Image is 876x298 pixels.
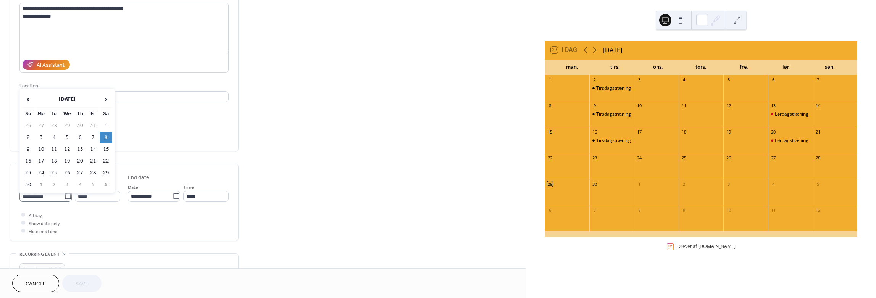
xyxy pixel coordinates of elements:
div: Tirsdagstræning [589,137,634,144]
div: søn. [808,60,851,75]
div: 4 [681,77,687,83]
td: 14 [87,144,99,155]
td: 29 [61,120,73,131]
div: 24 [636,155,642,161]
div: Lørdagstræning [768,111,813,118]
td: 21 [87,156,99,167]
div: 15 [547,129,553,135]
td: 18 [48,156,60,167]
span: Date [128,183,138,191]
div: ons. [637,60,679,75]
td: 24 [35,168,47,179]
span: Recurring event [19,250,60,258]
td: 9 [22,144,34,155]
div: 6 [547,207,553,213]
td: 16 [22,156,34,167]
div: 10 [726,207,731,213]
td: 2 [48,179,60,190]
td: 26 [22,120,34,131]
th: We [61,108,73,119]
div: 9 [681,207,687,213]
span: › [100,92,112,107]
td: 27 [35,120,47,131]
div: 27 [770,155,776,161]
div: 19 [726,129,731,135]
td: 23 [22,168,34,179]
a: [DOMAIN_NAME] [698,243,736,250]
td: 7 [87,132,99,143]
div: Lørdagstræning [768,137,813,144]
div: [DATE] [603,45,622,55]
div: 28 [815,155,821,161]
div: End date [128,174,149,182]
td: 1 [100,120,112,131]
div: 1 [547,77,553,83]
td: 8 [100,132,112,143]
div: 11 [681,103,687,109]
td: 12 [61,144,73,155]
div: 1 [636,181,642,187]
span: Show date only [29,219,60,227]
td: 13 [74,144,86,155]
div: 23 [592,155,597,161]
div: 5 [726,77,731,83]
div: 9 [592,103,597,109]
div: 11 [770,207,776,213]
td: 3 [35,132,47,143]
div: 22 [547,155,553,161]
div: 6 [770,77,776,83]
th: Mo [35,108,47,119]
div: 10 [636,103,642,109]
td: 11 [48,144,60,155]
div: 16 [592,129,597,135]
div: Lørdagstræning [775,111,808,118]
div: 17 [636,129,642,135]
div: 25 [681,155,687,161]
div: AI Assistant [37,61,65,69]
td: 6 [74,132,86,143]
span: Do not repeat [23,265,51,274]
td: 28 [48,120,60,131]
th: Fr [87,108,99,119]
div: Location [19,82,227,90]
span: Time [183,183,194,191]
div: 8 [636,207,642,213]
div: 29 [547,181,553,187]
span: Hide end time [29,227,58,235]
div: 14 [815,103,821,109]
td: 30 [22,179,34,190]
td: 29 [100,168,112,179]
th: Tu [48,108,60,119]
td: 3 [61,179,73,190]
th: Su [22,108,34,119]
div: 26 [726,155,731,161]
div: 12 [726,103,731,109]
div: 2 [681,181,687,187]
div: tors. [679,60,722,75]
button: AI Assistant [23,60,70,70]
div: 2 [592,77,597,83]
span: ‹ [23,92,34,107]
span: Cancel [26,280,46,288]
td: 6 [100,179,112,190]
div: Tirsdagstræning [596,111,631,118]
div: lør. [765,60,808,75]
td: 26 [61,168,73,179]
td: 2 [22,132,34,143]
td: 19 [61,156,73,167]
td: 28 [87,168,99,179]
td: 17 [35,156,47,167]
button: Cancel [12,275,59,292]
td: 30 [74,120,86,131]
div: 8 [547,103,553,109]
div: Tirsdagstræning [589,85,634,92]
td: 27 [74,168,86,179]
td: 1 [35,179,47,190]
div: 18 [681,129,687,135]
td: 25 [48,168,60,179]
div: 30 [592,181,597,187]
div: Tirsdagstræning [596,137,631,144]
td: 5 [87,179,99,190]
div: Lørdagstræning [775,137,808,144]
